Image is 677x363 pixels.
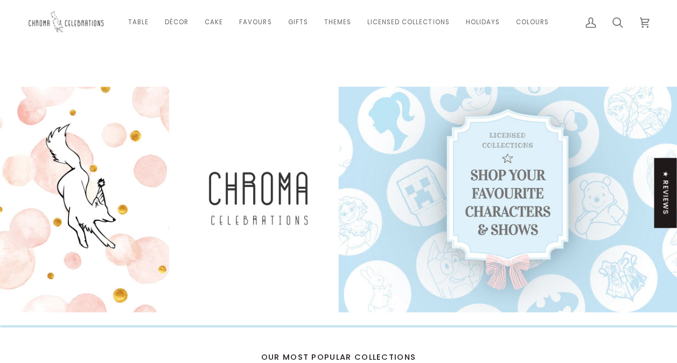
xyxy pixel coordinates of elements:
[324,18,351,27] span: Themes
[205,18,223,27] span: Cake
[288,18,308,27] span: Gifts
[165,18,189,27] span: Décor
[654,158,677,228] div: Click to open Judge.me floating reviews tab
[367,18,450,27] span: Licensed Collections
[466,18,500,27] span: Holidays
[239,18,271,27] span: Favours
[516,18,549,27] span: Colours
[27,8,108,37] img: Chroma Celebrations
[128,18,149,27] span: Table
